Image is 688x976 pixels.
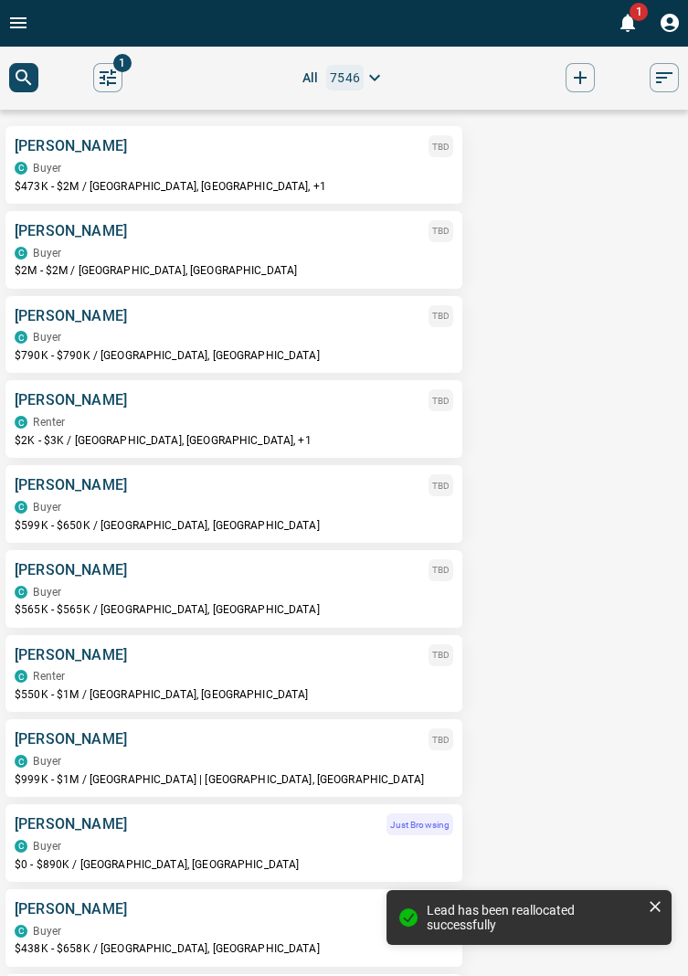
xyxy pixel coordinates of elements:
p: TBD [432,563,450,577]
p: TBD [432,733,450,747]
p: Just Browsing [390,818,450,832]
p: [PERSON_NAME] [15,559,127,581]
p: $2M - $2M / [GEOGRAPHIC_DATA], [GEOGRAPHIC_DATA] [15,263,453,279]
p: [PERSON_NAME] [15,474,127,496]
p: TBD [432,648,450,662]
div: condos.ca [15,586,27,599]
p: $599K - $650K / [GEOGRAPHIC_DATA], [GEOGRAPHIC_DATA] [15,518,453,534]
p: Buyer [33,247,61,260]
p: TBD [432,224,450,238]
button: [PERSON_NAME]TBDcondos.caBuyer$565K - $565K / [GEOGRAPHIC_DATA], [GEOGRAPHIC_DATA] [15,559,453,619]
p: $438K - $658K / [GEOGRAPHIC_DATA], [GEOGRAPHIC_DATA] [15,941,453,957]
span: 1 [630,3,648,21]
p: [PERSON_NAME] [15,813,127,835]
button: [PERSON_NAME]TBDcondos.caBuyer$473K - $2M / [GEOGRAPHIC_DATA], [GEOGRAPHIC_DATA], +1 [15,135,453,195]
p: Buyer [33,331,61,344]
button: [PERSON_NAME]TBDcondos.caBuyer$790K - $790K / [GEOGRAPHIC_DATA], [GEOGRAPHIC_DATA] [15,305,453,365]
p: Buyer [33,162,61,175]
p: Renter [33,416,65,429]
p: Buyer [33,586,61,599]
p: Buyer [33,755,61,768]
div: condos.ca [15,755,27,768]
p: TBD [432,140,450,154]
p: Buyer [33,501,61,514]
p: $550K - $1M / [GEOGRAPHIC_DATA], [GEOGRAPHIC_DATA] [15,687,453,703]
p: Buyer [33,840,61,853]
button: [PERSON_NAME]TBDcondos.caBuyer$438K - $658K / [GEOGRAPHIC_DATA], [GEOGRAPHIC_DATA] [15,898,453,958]
button: [PERSON_NAME]TBDcondos.caRenter$2K - $3K / [GEOGRAPHIC_DATA], [GEOGRAPHIC_DATA], +1 [15,389,453,449]
div: condos.ca [15,670,27,683]
p: [PERSON_NAME] [15,135,127,157]
p: $790K - $790K / [GEOGRAPHIC_DATA], [GEOGRAPHIC_DATA] [15,348,453,364]
div: condos.ca [15,247,27,260]
p: [PERSON_NAME] [15,898,127,920]
div: condos.ca [15,162,27,175]
button: All7546 [176,61,512,94]
button: [PERSON_NAME]Just Browsingcondos.caBuyer$0 - $890K / [GEOGRAPHIC_DATA], [GEOGRAPHIC_DATA] [15,813,453,873]
button: [PERSON_NAME]TBDcondos.caBuyer$599K - $650K / [GEOGRAPHIC_DATA], [GEOGRAPHIC_DATA] [15,474,453,534]
p: $2K - $3K / [GEOGRAPHIC_DATA], [GEOGRAPHIC_DATA], +1 [15,433,453,449]
button: [PERSON_NAME]TBDcondos.caRenter$550K - $1M / [GEOGRAPHIC_DATA], [GEOGRAPHIC_DATA] [15,644,453,704]
p: $999K - $1M / [GEOGRAPHIC_DATA] | [GEOGRAPHIC_DATA], [GEOGRAPHIC_DATA] [15,772,453,788]
p: [PERSON_NAME] [15,305,127,327]
div: condos.ca [15,840,27,853]
div: condos.ca [15,416,27,429]
p: [PERSON_NAME] [15,728,127,750]
p: $0 - $890K / [GEOGRAPHIC_DATA], [GEOGRAPHIC_DATA] [15,857,453,873]
span: All [302,67,319,89]
button: [PERSON_NAME]TBDcondos.caBuyer$999K - $1M / [GEOGRAPHIC_DATA] | [GEOGRAPHIC_DATA], [GEOGRAPHIC_DATA] [15,728,453,788]
div: Lead has been reallocated successfully [427,903,640,932]
p: 7546 [330,67,361,89]
p: [PERSON_NAME] [15,644,127,666]
p: Buyer [33,925,61,938]
button: [PERSON_NAME]TBDcondos.caBuyer$2M - $2M / [GEOGRAPHIC_DATA], [GEOGRAPHIC_DATA] [15,220,453,280]
div: condos.ca [15,501,27,514]
button: Profile [651,5,688,41]
button: search button [9,63,38,92]
p: TBD [432,479,450,493]
span: 1 [113,54,132,72]
p: $565K - $565K / [GEOGRAPHIC_DATA], [GEOGRAPHIC_DATA] [15,602,453,618]
button: 1 [609,5,646,41]
div: condos.ca [15,331,27,344]
p: Renter [33,670,65,683]
p: [PERSON_NAME] [15,220,127,242]
p: TBD [432,394,450,408]
p: TBD [432,309,450,323]
p: [PERSON_NAME] [15,389,127,411]
div: condos.ca [15,925,27,938]
p: $473K - $2M / [GEOGRAPHIC_DATA], [GEOGRAPHIC_DATA], +1 [15,179,453,195]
